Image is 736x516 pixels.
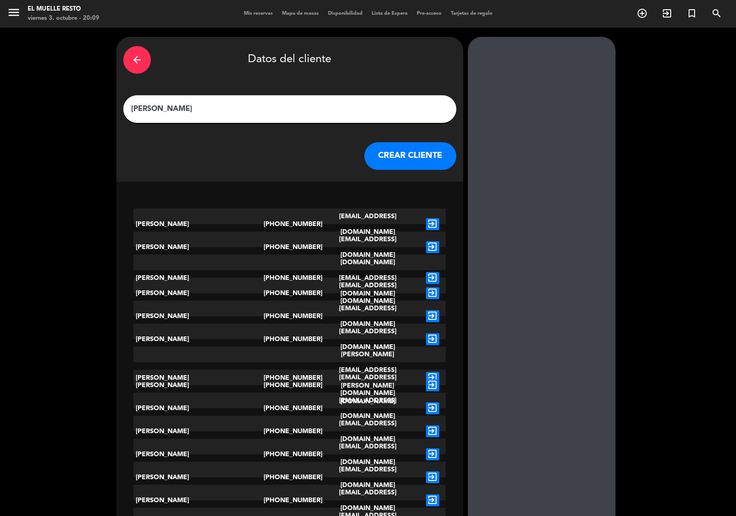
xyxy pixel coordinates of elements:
div: [PERSON_NAME] [133,324,264,355]
div: [PERSON_NAME] [133,278,264,309]
div: Datos del cliente [123,44,456,76]
div: [PHONE_NUMBER] [264,462,316,493]
div: [EMAIL_ADDRESS][DOMAIN_NAME] [316,301,420,332]
span: Mis reservas [239,11,277,16]
div: [EMAIL_ADDRESS][DOMAIN_NAME] [316,209,420,240]
span: Disponibilidad [323,11,367,16]
i: add_circle_outline [637,8,648,19]
i: exit_to_app [426,425,439,437]
div: [PHONE_NUMBER] [264,324,316,355]
div: [PHONE_NUMBER] [264,485,316,516]
div: El Muelle Resto [28,5,99,14]
div: [PERSON_NAME] [133,393,264,424]
div: [PHONE_NUMBER] [264,416,316,447]
div: [PERSON_NAME] [133,439,264,470]
div: [PERSON_NAME] [133,232,264,263]
div: [PERSON_NAME] [133,370,264,401]
i: exit_to_app [426,310,439,322]
i: menu [7,6,21,19]
div: [EMAIL_ADDRESS][DOMAIN_NAME] [316,278,420,309]
div: [EMAIL_ADDRESS][DOMAIN_NAME] [316,393,420,424]
span: Mapa de mesas [277,11,323,16]
i: search [711,8,722,19]
div: [EMAIL_ADDRESS][DOMAIN_NAME] [316,439,420,470]
div: [EMAIL_ADDRESS][DOMAIN_NAME] [316,232,420,263]
div: [PERSON_NAME] [133,255,264,301]
button: CREAR CLIENTE [364,142,456,170]
div: [PERSON_NAME] [133,462,264,493]
div: [EMAIL_ADDRESS][DOMAIN_NAME] [316,370,420,401]
i: exit_to_app [426,494,439,506]
input: Escriba nombre, correo electrónico o número de teléfono... [130,103,449,116]
i: exit_to_app [426,218,439,230]
div: [EMAIL_ADDRESS][DOMAIN_NAME] [316,462,420,493]
div: [EMAIL_ADDRESS][DOMAIN_NAME] [316,416,420,447]
span: Pre-acceso [412,11,446,16]
div: [PHONE_NUMBER] [264,370,316,401]
div: [PHONE_NUMBER] [264,278,316,309]
div: viernes 3. octubre - 20:09 [28,14,99,23]
i: exit_to_app [426,287,439,299]
i: exit_to_app [426,448,439,460]
i: turned_in_not [686,8,697,19]
div: [PHONE_NUMBER] [264,255,316,301]
div: [PERSON_NAME][EMAIL_ADDRESS][PERSON_NAME][DOMAIN_NAME] [316,347,420,409]
div: [PHONE_NUMBER] [264,393,316,424]
div: [PHONE_NUMBER] [264,301,316,332]
div: [PHONE_NUMBER] [264,209,316,240]
div: [PHONE_NUMBER] [264,347,316,409]
div: [PHONE_NUMBER] [264,232,316,263]
div: [PERSON_NAME] [133,416,264,447]
i: exit_to_app [426,471,439,483]
i: exit_to_app [426,241,439,253]
div: [PHONE_NUMBER] [264,439,316,470]
i: exit_to_app [661,8,673,19]
div: [PERSON_NAME] [133,209,264,240]
span: Tarjetas de regalo [446,11,497,16]
div: [EMAIL_ADDRESS][DOMAIN_NAME] [316,485,420,516]
div: [PERSON_NAME] [133,301,264,332]
i: exit_to_app [426,333,439,345]
i: exit_to_app [426,402,439,414]
i: arrow_back [132,54,143,65]
div: [DOMAIN_NAME][EMAIL_ADDRESS][DOMAIN_NAME] [316,255,420,301]
div: [EMAIL_ADDRESS][DOMAIN_NAME] [316,324,420,355]
div: [PERSON_NAME] [133,347,264,409]
span: Lista de Espera [367,11,412,16]
div: [PERSON_NAME] [133,485,264,516]
button: menu [7,6,21,23]
i: exit_to_app [426,272,439,284]
i: exit_to_app [426,379,439,391]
